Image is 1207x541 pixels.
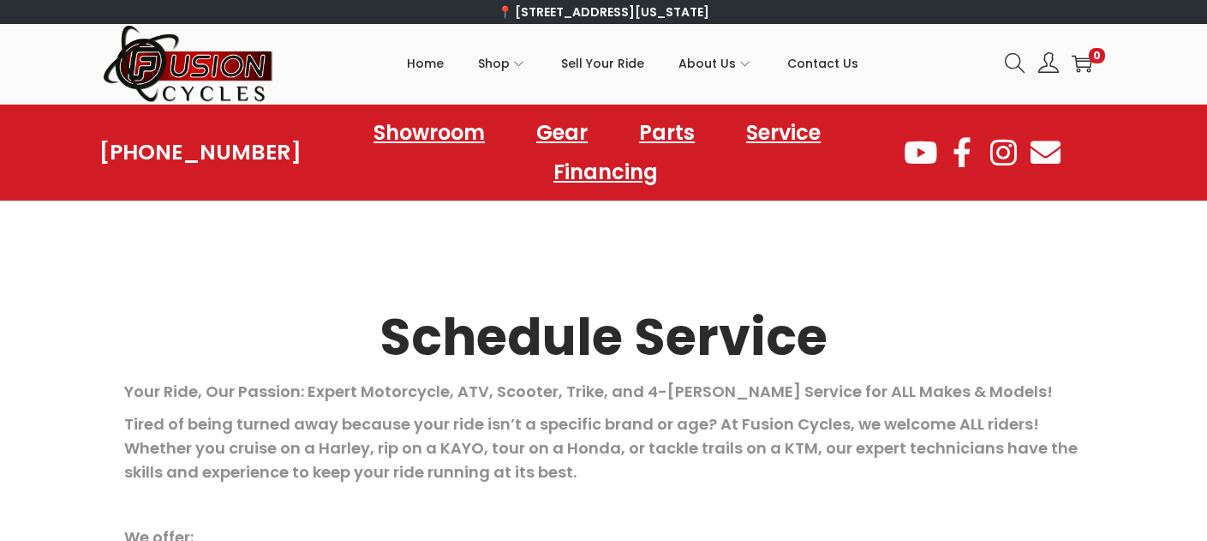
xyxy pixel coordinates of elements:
a: Showroom [356,113,502,153]
a: Shop [478,25,527,102]
img: Woostify retina logo [103,24,274,104]
a: Home [407,25,444,102]
span: Shop [478,42,510,85]
nav: Menu [302,113,901,192]
h2: Schedule Service [124,312,1084,363]
p: Your Ride, Our Passion: Expert Motorcycle, ATV, Scooter, Trike, and 4-[PERSON_NAME] Service for A... [124,380,1084,404]
span: Home [407,42,444,85]
a: [PHONE_NUMBER] [99,141,302,165]
a: Gear [519,113,605,153]
a: 0 [1072,53,1092,74]
span: Sell Your Ride [561,42,644,85]
a: About Us [678,25,753,102]
a: Contact Us [787,25,858,102]
a: Service [729,113,838,153]
nav: Primary navigation [274,25,992,102]
p: Tired of being turned away because your ride isn’t a specific brand or age? At Fusion Cycles, we ... [124,412,1084,484]
a: Sell Your Ride [561,25,644,102]
span: Contact Us [787,42,858,85]
a: Financing [536,153,675,192]
span: About Us [678,42,736,85]
a: Parts [622,113,712,153]
a: 📍 [STREET_ADDRESS][US_STATE] [498,3,709,21]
